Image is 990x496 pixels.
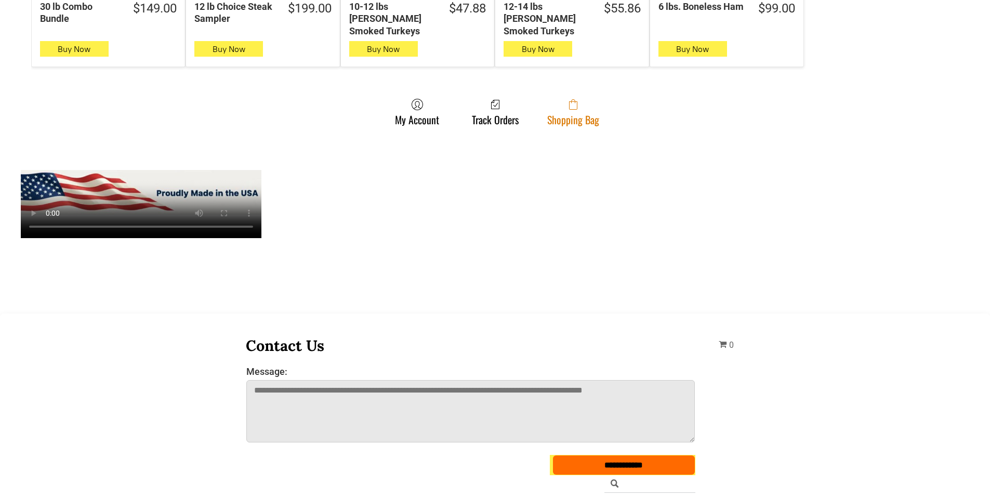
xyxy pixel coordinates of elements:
[246,336,696,355] h3: Contact Us
[449,1,486,17] div: $47.88
[467,98,524,126] a: Track Orders
[213,44,245,54] span: Buy Now
[246,366,695,377] label: Message:
[40,1,120,25] div: 30 lb Combo Bundle
[522,44,555,54] span: Buy Now
[504,1,590,37] div: 12-14 lbs [PERSON_NAME] Smoked Turkeys
[676,44,709,54] span: Buy Now
[349,1,435,37] div: 10-12 lbs [PERSON_NAME] Smoked Turkeys
[133,1,177,17] div: $149.00
[186,1,339,25] a: $199.0012 lb Choice Steak Sampler
[758,1,795,17] div: $99.00
[650,1,803,17] a: $99.006 lbs. Boneless Ham
[504,41,572,57] button: Buy Now
[58,44,90,54] span: Buy Now
[658,41,727,57] button: Buy Now
[604,1,641,17] div: $55.86
[194,1,274,25] div: 12 lb Choice Steak Sampler
[341,1,494,37] a: $47.8810-12 lbs [PERSON_NAME] Smoked Turkeys
[658,1,745,12] div: 6 lbs. Boneless Ham
[729,340,734,350] span: 0
[542,98,604,126] a: Shopping Bag
[349,41,418,57] button: Buy Now
[194,41,263,57] button: Buy Now
[495,1,649,37] a: $55.8612-14 lbs [PERSON_NAME] Smoked Turkeys
[288,1,332,17] div: $199.00
[367,44,400,54] span: Buy Now
[40,41,109,57] button: Buy Now
[390,98,444,126] a: My Account
[32,1,185,25] a: $149.0030 lb Combo Bundle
